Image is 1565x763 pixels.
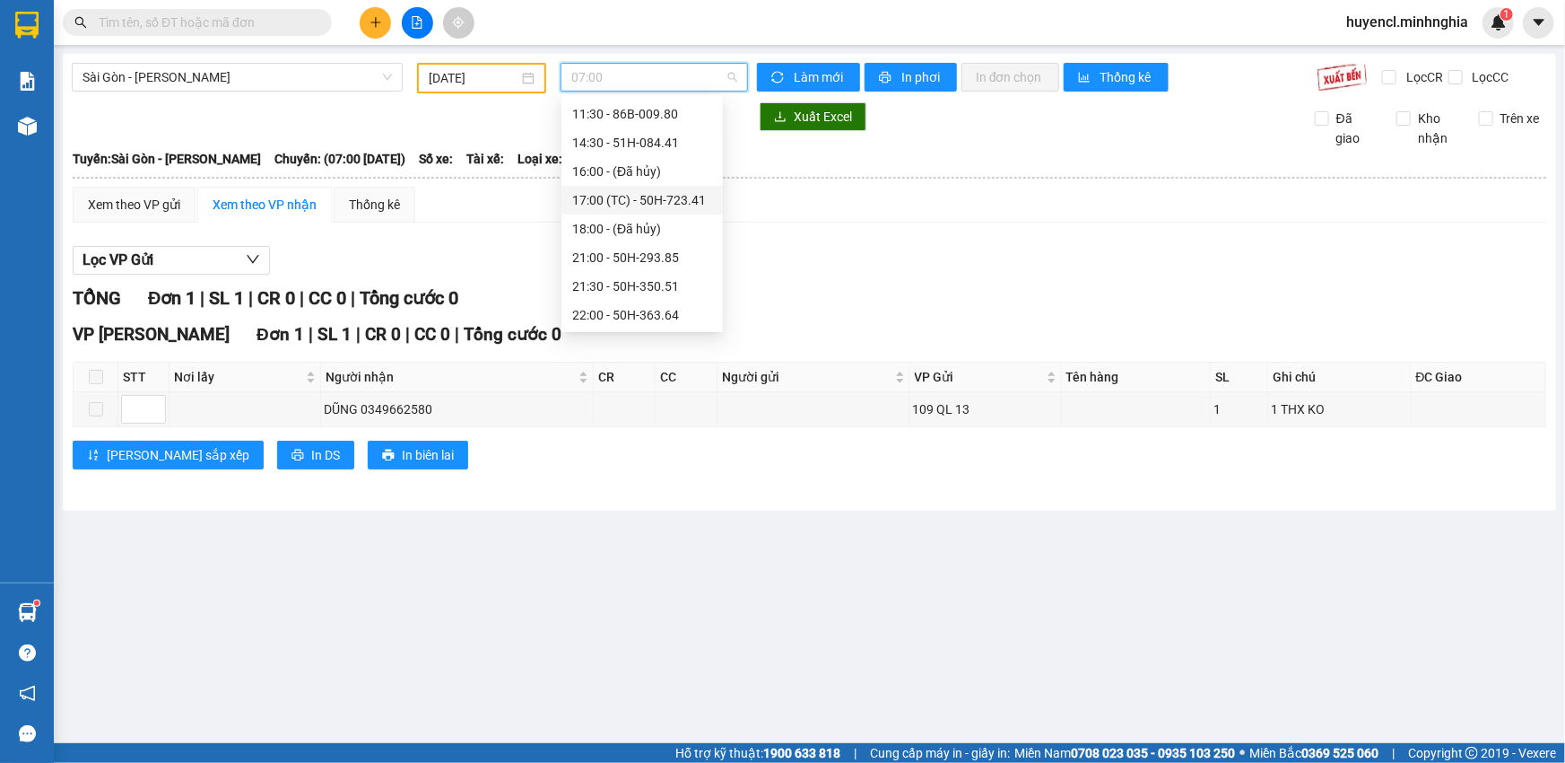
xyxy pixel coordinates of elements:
[351,287,355,309] span: |
[1239,750,1245,757] span: ⚪️
[1078,71,1093,85] span: bar-chart
[854,743,856,763] span: |
[73,441,264,469] button: sort-ascending[PERSON_NAME] sắp xếp
[414,324,450,345] span: CC 0
[19,725,36,742] span: message
[19,685,36,702] span: notification
[572,219,712,239] div: 18:00 - (Đã hủy)
[277,441,354,469] button: printerIn DS
[248,287,253,309] span: |
[83,64,392,91] span: Sài Gòn - Phan Rí
[19,645,36,662] span: question-circle
[910,392,1062,427] td: 109 QL 13
[73,324,230,345] span: VP [PERSON_NAME]
[1329,109,1383,148] span: Đã giao
[370,16,382,29] span: plus
[34,601,39,606] sup: 1
[18,117,37,136] img: warehouse-icon
[73,152,261,166] b: Tuyến: Sài Gòn - [PERSON_NAME]
[913,399,1058,419] div: 109 QL 13
[148,287,196,309] span: Đơn 1
[794,107,852,127] span: Xuất Excel
[1301,746,1378,760] strong: 0369 525 060
[18,603,37,622] img: warehouse-icon
[73,287,121,309] span: TỔNG
[107,445,249,465] span: [PERSON_NAME] sắp xếp
[368,441,468,469] button: printerIn biên lai
[1392,743,1395,763] span: |
[99,13,310,32] input: Tìm tên, số ĐT hoặc mã đơn
[572,133,712,153] div: 14:30 - 51H-084.41
[326,367,576,387] span: Người nhận
[1062,363,1212,392] th: Tên hàng
[1213,399,1265,419] div: 1
[274,149,405,169] span: Chuyến: (07:00 [DATE])
[879,71,894,85] span: printer
[1268,363,1411,392] th: Ghi chú
[572,305,712,325] div: 22:00 - 50H-363.64
[1332,11,1482,33] span: huyencl.minhnghia
[429,68,518,88] input: 11/10/2025
[656,363,717,392] th: CC
[865,63,957,92] button: printerIn phơi
[763,746,840,760] strong: 1900 633 818
[174,367,302,387] span: Nơi lấy
[1271,399,1407,419] div: 1 THX KO
[1071,746,1235,760] strong: 0708 023 035 - 0935 103 250
[382,449,395,463] span: printer
[1493,109,1547,128] span: Trên xe
[452,16,465,29] span: aim
[1503,8,1509,21] span: 1
[83,249,153,271] span: Lọc VP Gửi
[256,324,304,345] span: Đơn 1
[794,67,846,87] span: Làm mới
[594,363,656,392] th: CR
[1465,747,1478,759] span: copyright
[1531,14,1547,31] span: caret-down
[572,276,712,296] div: 21:30 - 50H-350.51
[722,367,891,387] span: Người gửi
[405,324,410,345] span: |
[455,324,459,345] span: |
[1491,14,1507,31] img: icon-new-feature
[291,449,304,463] span: printer
[87,449,100,463] span: sort-ascending
[411,16,423,29] span: file-add
[419,149,453,169] span: Số xe:
[73,246,270,275] button: Lọc VP Gửi
[571,64,737,91] span: 07:00
[200,287,204,309] span: |
[349,195,400,215] div: Thống kê
[18,72,37,91] img: solution-icon
[74,16,87,29] span: search
[915,367,1043,387] span: VP Gửi
[1014,743,1235,763] span: Miền Nam
[309,324,313,345] span: |
[464,324,561,345] span: Tổng cước 0
[118,363,170,392] th: STT
[572,248,712,267] div: 21:00 - 50H-293.85
[1211,363,1268,392] th: SL
[88,195,180,215] div: Xem theo VP gửi
[774,110,787,125] span: download
[402,7,433,39] button: file-add
[443,7,474,39] button: aim
[360,7,391,39] button: plus
[324,399,591,419] div: DŨNG 0349662580
[360,287,458,309] span: Tổng cước 0
[517,149,562,169] span: Loại xe:
[1249,743,1378,763] span: Miền Bắc
[760,102,866,131] button: downloadXuất Excel
[311,445,340,465] span: In DS
[309,287,346,309] span: CC 0
[257,287,295,309] span: CR 0
[1411,109,1465,148] span: Kho nhận
[246,252,260,267] span: down
[572,104,712,124] div: 11:30 - 86B-009.80
[300,287,304,309] span: |
[466,149,504,169] span: Tài xế:
[870,743,1010,763] span: Cung cấp máy in - giấy in:
[1064,63,1169,92] button: bar-chartThống kê
[572,190,712,210] div: 17:00 (TC) - 50H-723.41
[901,67,943,87] span: In phơi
